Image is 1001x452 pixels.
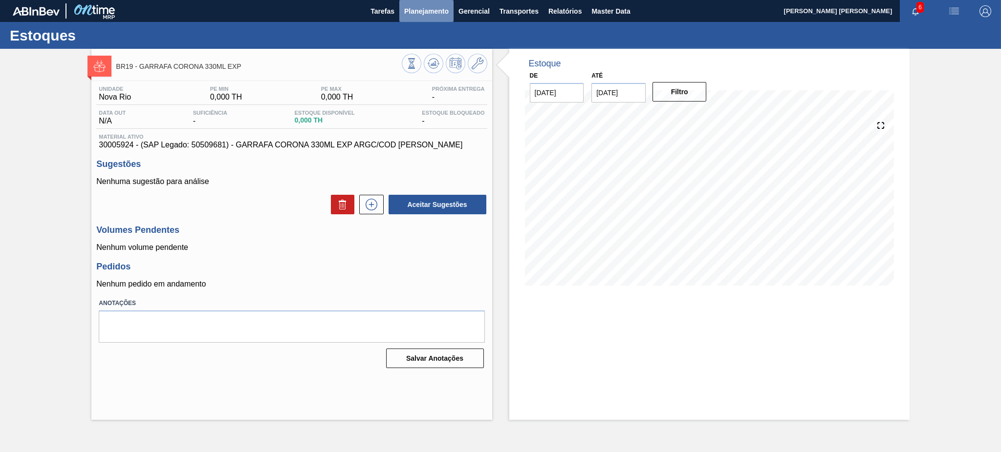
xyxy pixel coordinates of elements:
div: - [419,110,487,125]
div: - [191,110,230,125]
span: 6 [916,2,924,13]
button: Salvar Anotações [386,349,484,368]
span: Master Data [591,5,630,17]
label: De [530,72,538,79]
span: Unidade [99,86,131,92]
span: 0,000 TH [294,117,354,124]
span: 0,000 TH [210,93,242,102]
label: Até [591,72,603,79]
div: Aceitar Sugestões [384,194,487,215]
button: Visão Geral dos Estoques [402,54,421,73]
span: PE MAX [321,86,353,92]
h1: Estoques [10,30,183,41]
span: Data out [99,110,126,116]
h3: Sugestões [96,159,487,169]
span: Planejamento [404,5,449,17]
span: Suficiência [193,110,227,116]
img: Logout [979,5,991,17]
img: Ícone [93,60,106,72]
div: Nova sugestão [354,195,384,214]
div: - [430,86,487,102]
div: Excluir Sugestões [326,195,354,214]
button: Atualizar Gráfico [424,54,443,73]
span: Transportes [500,5,539,17]
h3: Pedidos [96,262,487,272]
img: userActions [948,5,960,17]
span: BR19 - GARRAFA CORONA 330ML EXP [116,63,401,70]
span: 0,000 TH [321,93,353,102]
button: Filtro [653,82,707,102]
span: Estoque Bloqueado [422,110,484,116]
span: 30005924 - (SAP Legado: 50509681) - GARRAFA CORONA 330ML EXP ARGC/COD [PERSON_NAME] [99,141,484,149]
span: PE MIN [210,86,242,92]
button: Ir ao Master Data / Geral [468,54,487,73]
span: Nova Rio [99,93,131,102]
span: Material ativo [99,134,484,140]
label: Anotações [99,296,484,310]
img: TNhmsLtSVTkK8tSr43FrP2fwEKptu5GPRR3wAAAABJRU5ErkJggg== [13,7,60,16]
p: Nenhum volume pendente [96,243,487,252]
button: Programar Estoque [446,54,465,73]
span: Estoque Disponível [294,110,354,116]
p: Nenhuma sugestão para análise [96,177,487,186]
button: Aceitar Sugestões [389,195,486,214]
div: N/A [96,110,128,125]
div: Estoque [529,59,561,69]
button: Notificações [900,4,931,18]
span: Tarefas [370,5,394,17]
span: Relatórios [548,5,582,17]
input: dd/mm/yyyy [530,83,584,103]
h3: Volumes Pendentes [96,225,487,235]
p: Nenhum pedido em andamento [96,280,487,288]
span: Gerencial [458,5,490,17]
span: Próxima Entrega [432,86,485,92]
input: dd/mm/yyyy [591,83,646,103]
